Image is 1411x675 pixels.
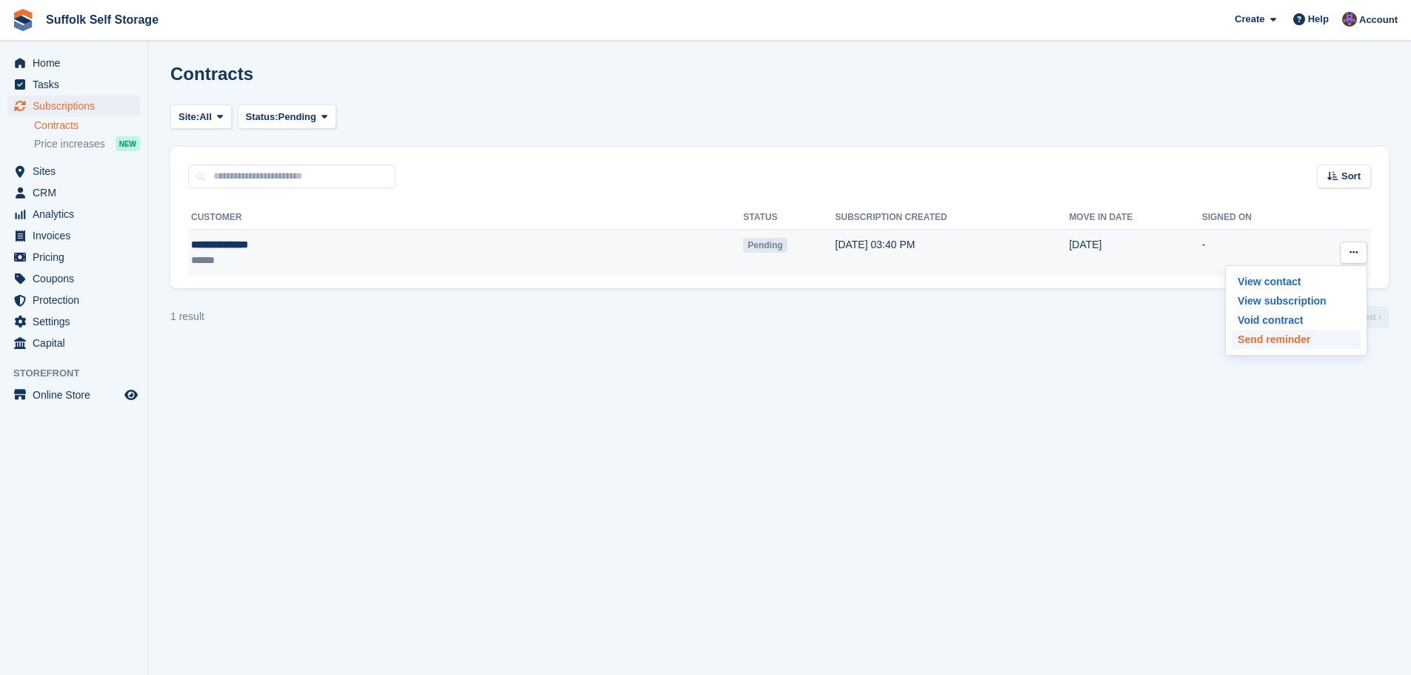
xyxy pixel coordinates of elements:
[33,53,121,73] span: Home
[34,136,140,152] a: Price increases NEW
[7,311,140,332] a: menu
[12,9,34,31] img: stora-icon-8386f47178a22dfd0bd8f6a31ec36ba5ce8667c1dd55bd0f319d3a0aa187defe.svg
[33,74,121,95] span: Tasks
[33,290,121,310] span: Protection
[170,309,204,325] div: 1 result
[7,74,140,95] a: menu
[1235,12,1264,27] span: Create
[33,161,121,182] span: Sites
[199,110,212,124] span: All
[835,230,1070,276] td: [DATE] 03:40 PM
[7,53,140,73] a: menu
[7,182,140,203] a: menu
[238,104,336,129] button: Status: Pending
[179,110,199,124] span: Site:
[34,119,140,133] a: Contracts
[7,161,140,182] a: menu
[33,385,121,405] span: Online Store
[33,182,121,203] span: CRM
[1350,306,1389,328] a: Next
[1069,206,1201,230] th: Move in date
[1232,310,1361,330] a: Void contract
[7,268,140,289] a: menu
[116,136,140,151] div: NEW
[1342,12,1357,27] img: Emma
[743,238,787,253] span: Pending
[1232,272,1361,291] a: View contact
[188,206,743,230] th: Customer
[13,366,147,381] span: Storefront
[122,386,140,404] a: Preview store
[835,206,1070,230] th: Subscription created
[1202,230,1307,276] td: -
[170,104,232,129] button: Site: All
[33,247,121,267] span: Pricing
[1069,230,1201,276] td: [DATE]
[7,204,140,225] a: menu
[7,225,140,246] a: menu
[33,96,121,116] span: Subscriptions
[1308,12,1329,27] span: Help
[743,206,835,230] th: Status
[33,268,121,289] span: Coupons
[7,385,140,405] a: menu
[7,290,140,310] a: menu
[1202,206,1307,230] th: Signed on
[34,137,105,151] span: Price increases
[170,64,253,84] h1: Contracts
[7,247,140,267] a: menu
[278,110,316,124] span: Pending
[33,204,121,225] span: Analytics
[33,225,121,246] span: Invoices
[33,311,121,332] span: Settings
[1232,330,1361,349] a: Send reminder
[7,333,140,353] a: menu
[33,333,121,353] span: Capital
[1232,291,1361,310] a: View subscription
[7,96,140,116] a: menu
[1341,169,1361,184] span: Sort
[40,7,164,32] a: Suffolk Self Storage
[246,110,278,124] span: Status:
[1359,13,1398,27] span: Account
